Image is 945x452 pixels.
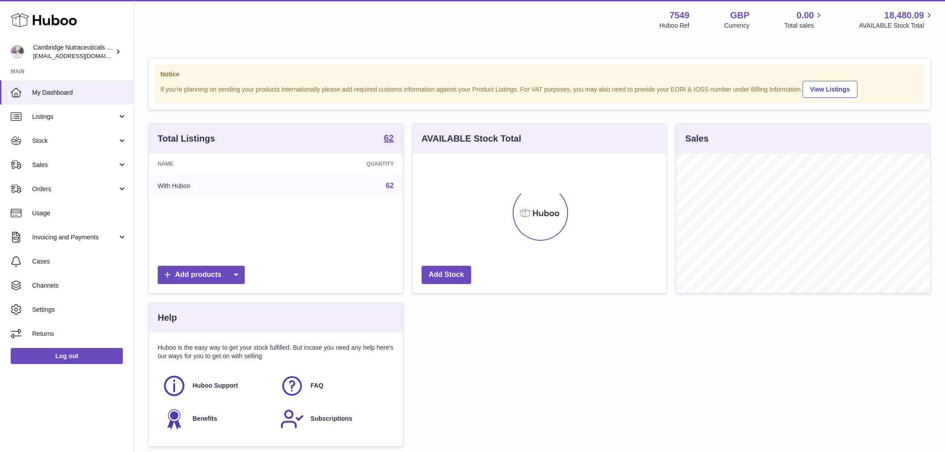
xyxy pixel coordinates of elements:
img: qvc@camnutra.com [11,45,24,59]
h3: AVAILABLE Stock Total [422,133,521,145]
a: Log out [11,348,123,364]
a: 0.00 Total sales [784,9,824,30]
span: Listings [32,113,117,121]
span: 0.00 [797,9,814,21]
span: [EMAIL_ADDRESS][DOMAIN_NAME] [33,52,131,59]
span: Sales [32,161,117,169]
h3: Total Listings [158,133,215,145]
span: Total sales [784,21,824,30]
span: Returns [32,330,127,338]
th: Name [149,154,283,174]
strong: Notice [160,70,919,79]
strong: GBP [730,9,749,21]
span: Usage [32,209,127,218]
div: Cambridge Nutraceuticals Ltd [33,43,113,60]
span: Orders [32,185,117,193]
a: View Listings [803,81,857,98]
a: Add Stock [422,266,471,284]
td: With Huboo [149,174,283,197]
a: Subscriptions [280,407,389,431]
span: Subscriptions [310,414,352,423]
span: AVAILABLE Stock Total [859,21,934,30]
h3: Sales [685,133,708,145]
a: Huboo Support [162,374,271,398]
strong: 62 [384,134,393,142]
a: 62 [386,182,394,189]
strong: 7549 [669,9,690,21]
p: Huboo is the easy way to get your stock fulfilled. But incase you need any help here's our ways f... [158,343,394,360]
span: Huboo Support [192,381,238,390]
span: Settings [32,306,127,314]
a: 62 [384,134,393,144]
span: My Dashboard [32,88,127,97]
h3: Help [158,312,177,324]
a: FAQ [280,374,389,398]
span: Benefits [192,414,217,423]
div: If you're planning on sending your products internationally please add required customs informati... [160,80,919,98]
div: Currency [724,21,750,30]
a: Add products [158,266,245,284]
span: Cases [32,257,127,266]
div: Huboo Ref [660,21,690,30]
span: Channels [32,281,127,290]
span: Invoicing and Payments [32,233,117,242]
span: 18,480.09 [884,9,924,21]
a: Benefits [162,407,271,431]
th: Quantity [283,154,403,174]
span: Stock [32,137,117,145]
a: 18,480.09 AVAILABLE Stock Total [859,9,934,30]
span: FAQ [310,381,323,390]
